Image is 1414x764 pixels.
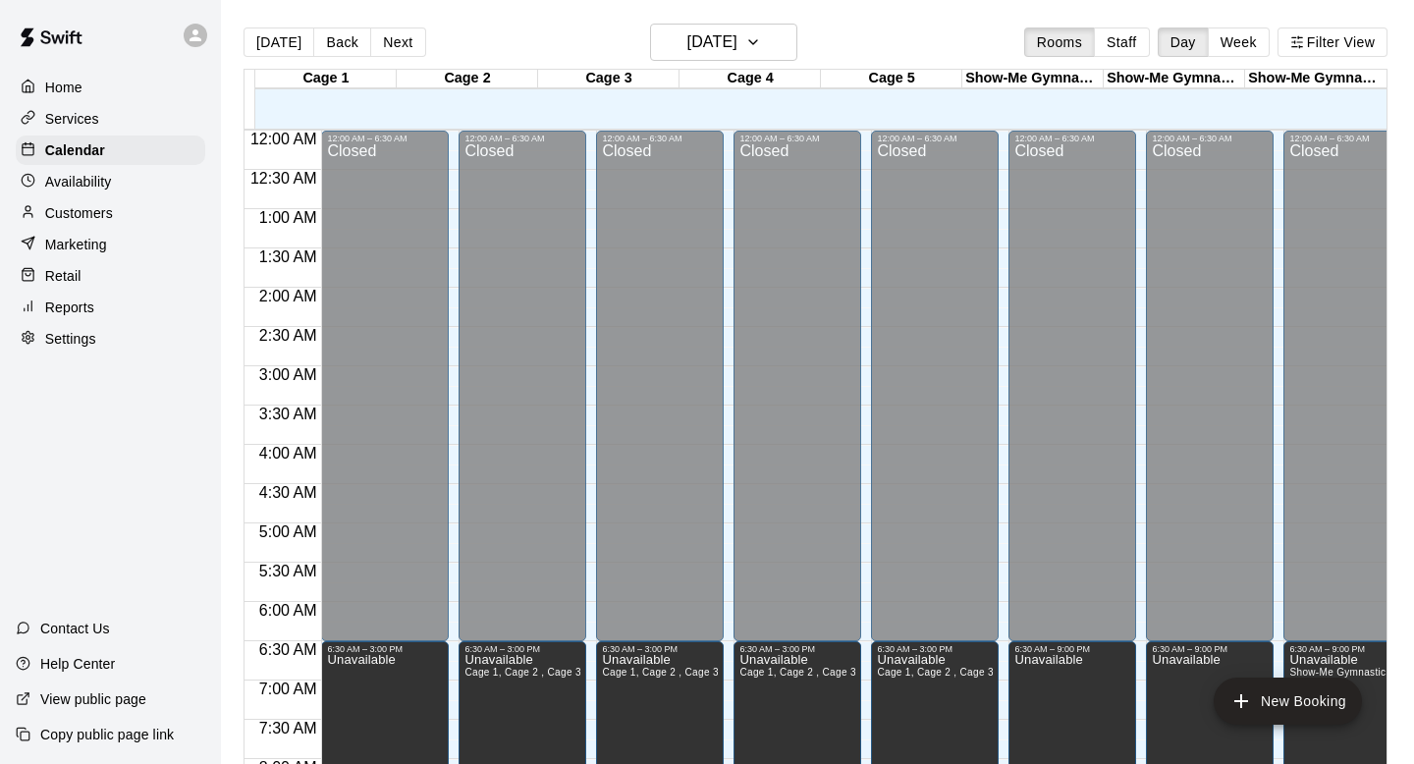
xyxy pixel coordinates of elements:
[734,131,861,641] div: 12:00 AM – 6:30 AM: Closed
[538,70,680,88] div: Cage 3
[650,24,797,61] button: [DATE]
[16,136,205,165] a: Calendar
[1152,143,1268,648] div: Closed
[370,27,425,57] button: Next
[245,131,322,147] span: 12:00 AM
[16,167,205,196] a: Availability
[739,143,855,648] div: Closed
[40,725,174,744] p: Copy public page link
[40,619,110,638] p: Contact Us
[16,104,205,134] a: Services
[1289,644,1405,654] div: 6:30 AM – 9:00 PM
[45,203,113,223] p: Customers
[321,131,449,641] div: 12:00 AM – 6:30 AM: Closed
[40,689,146,709] p: View public page
[254,523,322,540] span: 5:00 AM
[45,109,99,129] p: Services
[1214,678,1362,725] button: add
[877,134,993,143] div: 12:00 AM – 6:30 AM
[1152,644,1268,654] div: 6:30 AM – 9:00 PM
[962,70,1104,88] div: Show-Me Gymnastics Cage 1
[397,70,538,88] div: Cage 2
[1014,143,1130,648] div: Closed
[877,644,993,654] div: 6:30 AM – 3:00 PM
[1208,27,1270,57] button: Week
[602,143,718,648] div: Closed
[45,140,105,160] p: Calendar
[877,667,1075,678] span: Cage 1, Cage 2 , Cage 3 , Cage 4, Cage 5
[45,266,82,286] p: Retail
[16,198,205,228] a: Customers
[327,143,443,648] div: Closed
[680,70,821,88] div: Cage 4
[1008,131,1136,641] div: 12:00 AM – 6:30 AM: Closed
[254,445,322,462] span: 4:00 AM
[254,406,322,422] span: 3:30 AM
[602,134,718,143] div: 12:00 AM – 6:30 AM
[1283,131,1411,641] div: 12:00 AM – 6:30 AM: Closed
[254,641,322,658] span: 6:30 AM
[327,134,443,143] div: 12:00 AM – 6:30 AM
[254,563,322,579] span: 5:30 AM
[1152,134,1268,143] div: 12:00 AM – 6:30 AM
[1146,131,1274,641] div: 12:00 AM – 6:30 AM: Closed
[464,644,580,654] div: 6:30 AM – 3:00 PM
[254,209,322,226] span: 1:00 AM
[45,78,82,97] p: Home
[1024,27,1095,57] button: Rooms
[739,134,855,143] div: 12:00 AM – 6:30 AM
[40,654,115,674] p: Help Center
[254,288,322,304] span: 2:00 AM
[16,261,205,291] a: Retail
[16,73,205,102] a: Home
[1245,70,1387,88] div: Show-Me Gymnastics Cage 3
[1289,143,1405,648] div: Closed
[254,248,322,265] span: 1:30 AM
[254,720,322,737] span: 7:30 AM
[1158,27,1209,57] button: Day
[255,70,397,88] div: Cage 1
[1014,134,1130,143] div: 12:00 AM – 6:30 AM
[45,235,107,254] p: Marketing
[464,143,580,648] div: Closed
[1278,27,1387,57] button: Filter View
[821,70,962,88] div: Cage 5
[244,27,314,57] button: [DATE]
[739,644,855,654] div: 6:30 AM – 3:00 PM
[464,667,663,678] span: Cage 1, Cage 2 , Cage 3 , Cage 4, Cage 5
[245,170,322,187] span: 12:30 AM
[687,28,737,56] h6: [DATE]
[464,134,580,143] div: 12:00 AM – 6:30 AM
[16,293,205,322] a: Reports
[313,27,371,57] button: Back
[877,143,993,648] div: Closed
[871,131,999,641] div: 12:00 AM – 6:30 AM: Closed
[45,298,94,317] p: Reports
[739,667,938,678] span: Cage 1, Cage 2 , Cage 3 , Cage 4, Cage 5
[16,230,205,259] a: Marketing
[1014,644,1130,654] div: 6:30 AM – 9:00 PM
[459,131,586,641] div: 12:00 AM – 6:30 AM: Closed
[254,681,322,697] span: 7:00 AM
[254,327,322,344] span: 2:30 AM
[254,484,322,501] span: 4:30 AM
[602,667,800,678] span: Cage 1, Cage 2 , Cage 3 , Cage 4, Cage 5
[45,172,112,191] p: Availability
[254,366,322,383] span: 3:00 AM
[327,644,443,654] div: 6:30 AM – 3:00 PM
[45,329,96,349] p: Settings
[602,644,718,654] div: 6:30 AM – 3:00 PM
[254,602,322,619] span: 6:00 AM
[1094,27,1150,57] button: Staff
[16,324,205,354] a: Settings
[1104,70,1245,88] div: Show-Me Gymnastics Cage 2
[1289,134,1405,143] div: 12:00 AM – 6:30 AM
